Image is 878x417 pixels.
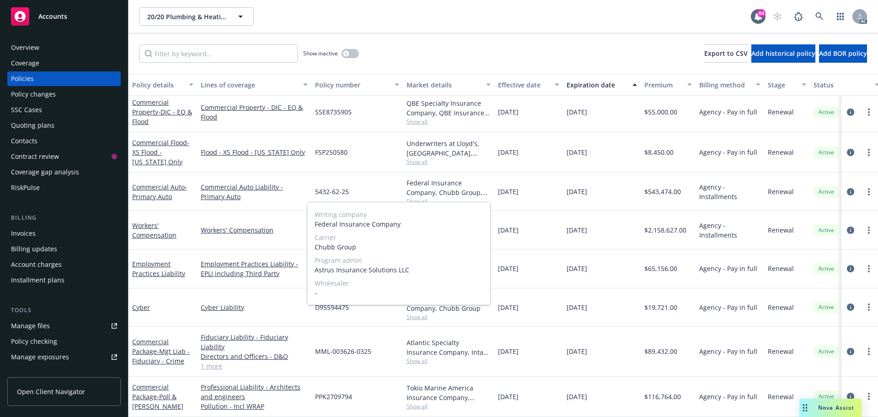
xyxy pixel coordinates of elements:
a: Policies [7,71,121,86]
div: Premium [644,80,682,90]
button: Lines of coverage [197,74,311,96]
span: Federal Insurance Company [315,219,483,229]
a: Policy changes [7,87,121,102]
a: Contract review [7,149,121,164]
a: Account charges [7,257,121,272]
span: [DATE] [498,392,519,401]
button: Billing method [696,74,764,96]
div: Policy number [315,80,389,90]
span: Carrier [315,233,483,242]
span: - XS Flood - [US_STATE] Only [132,138,189,166]
a: 1 more [201,361,308,371]
div: Billing [7,213,121,222]
div: Underwriters at Lloyd's, [GEOGRAPHIC_DATA], [PERSON_NAME] of London, CRC Group [407,139,491,158]
a: Cyber [132,303,150,312]
button: Stage [764,74,810,96]
div: Federal Insurance Company, Chubb Group, Astrus Insurance Solutions LLC [407,178,491,197]
div: RiskPulse [11,180,40,195]
a: Billing updates [7,242,121,256]
div: Billing updates [11,242,57,256]
a: Flood - XS Flood - [US_STATE] Only [201,147,308,157]
button: Add historical policy [751,44,815,63]
span: $19,721.00 [644,303,677,312]
div: 84 [757,9,766,17]
button: Premium [641,74,696,96]
a: Invoices [7,226,121,241]
a: Policy checking [7,334,121,349]
span: Show inactive [303,49,338,57]
span: Agency - Installments [699,221,760,240]
span: Agency - Pay in full [699,303,757,312]
a: Quoting plans [7,118,121,133]
a: Commercial Auto Liability - Primary Auto [201,182,308,201]
a: Coverage [7,56,121,70]
span: $116,764.00 [644,392,681,401]
div: QBE Specialty Insurance Company, QBE Insurance Group, CRC Group [407,98,491,118]
span: Add BOR policy [819,49,867,58]
a: Report a Bug [789,7,808,26]
div: Expiration date [567,80,627,90]
div: Policy changes [11,87,56,102]
span: Renewal [768,264,794,273]
a: more [863,186,874,197]
span: [DATE] [567,187,587,196]
span: $65,156.00 [644,264,677,273]
span: [DATE] [567,225,587,235]
span: Show all [407,313,491,321]
div: Account charges [11,257,62,272]
span: [DATE] [498,107,519,117]
span: [DATE] [498,187,519,196]
span: Renewal [768,303,794,312]
a: Professional Liability - Architects and engineers [201,382,308,401]
span: Agency - Pay in full [699,264,757,273]
span: [DATE] [567,392,587,401]
a: circleInformation [845,263,856,274]
div: Installment plans [11,273,64,287]
span: Nova Assist [818,404,854,412]
a: Fiduciary Liability - Fiduciary Liability [201,332,308,352]
a: more [863,302,874,313]
div: Tools [7,306,121,315]
span: Manage exposures [7,350,121,364]
a: circleInformation [845,302,856,313]
span: Active [817,347,835,356]
span: [DATE] [567,264,587,273]
a: Commercial Flood [132,138,189,166]
div: Policy details [132,80,183,90]
span: Writing company [315,210,483,219]
span: Add historical policy [751,49,815,58]
span: [DATE] [498,225,519,235]
div: Stage [768,80,796,90]
a: Switch app [831,7,850,26]
div: Billing method [699,80,750,90]
span: Renewal [768,107,794,117]
span: Agency - Pay in full [699,147,757,157]
span: Program admin [315,255,483,265]
span: Show all [407,118,491,125]
a: Commercial Package [132,383,183,411]
button: Export to CSV [704,44,748,63]
a: SSC Cases [7,103,121,117]
button: Market details [403,74,494,96]
a: more [863,107,874,118]
span: Active [817,188,835,196]
span: [DATE] [498,147,519,157]
span: [DATE] [567,347,587,356]
span: $8,450.00 [644,147,674,157]
span: Renewal [768,347,794,356]
div: Contacts [11,134,37,148]
span: $2,158,627.00 [644,225,686,235]
div: Status [814,80,869,90]
span: Accounts [38,13,67,20]
a: more [863,346,874,357]
input: Filter by keyword... [139,44,298,63]
a: Employment Practices Liability - EPLI including Third Party [201,259,308,278]
button: Effective date [494,74,563,96]
div: Policy checking [11,334,57,349]
span: $543,474.00 [644,187,681,196]
a: Contacts [7,134,121,148]
button: 20/20 Plumbing & Heating, Inc. [139,7,254,26]
a: Commercial Property [132,98,192,126]
div: Atlantic Specialty Insurance Company, Intact Insurance, CRC Group [407,338,491,357]
span: Active [817,226,835,234]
